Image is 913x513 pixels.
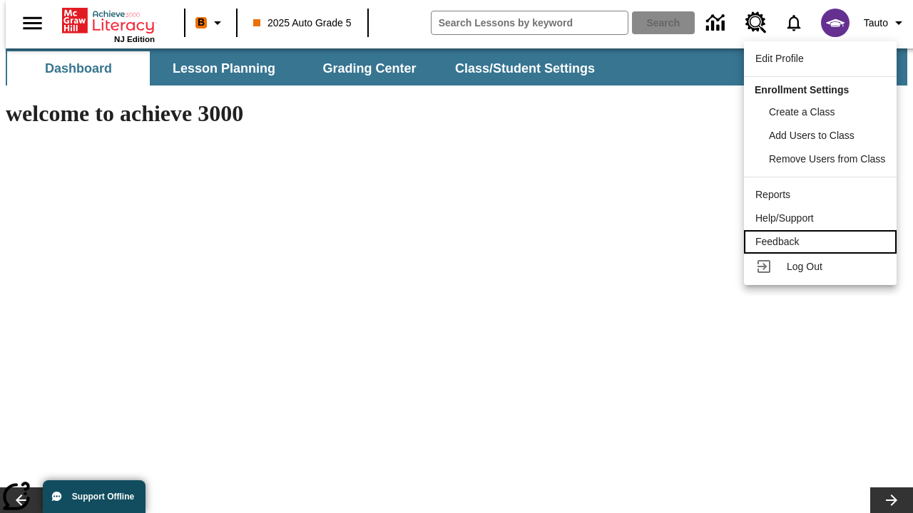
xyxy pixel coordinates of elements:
span: Remove Users from Class [769,153,885,165]
span: Create a Class [769,106,835,118]
span: Help/Support [755,212,814,224]
span: Add Users to Class [769,130,855,141]
span: Edit Profile [755,53,804,64]
span: Reports [755,189,790,200]
span: Enrollment Settings [755,84,849,95]
span: Log Out [787,261,822,272]
span: Feedback [755,236,799,247]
